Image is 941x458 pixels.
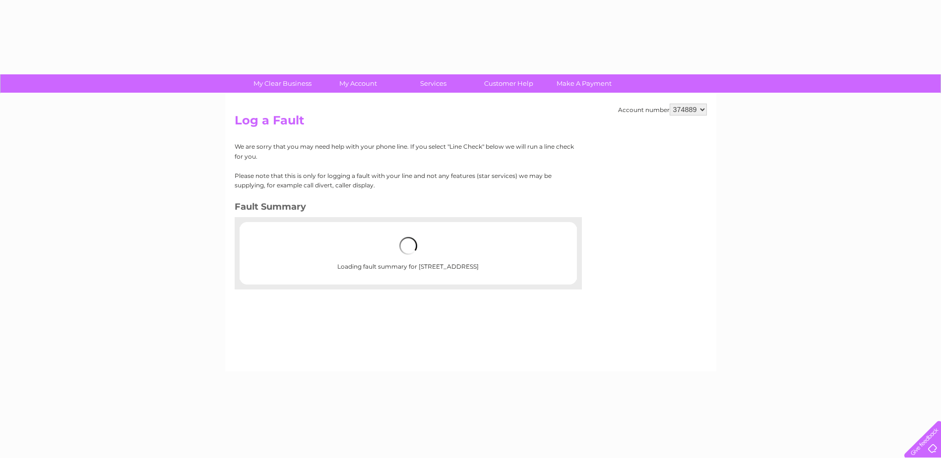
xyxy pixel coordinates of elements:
a: Make A Payment [543,74,625,93]
img: loading [399,237,417,255]
div: Account number [618,104,707,115]
p: Please note that this is only for logging a fault with your line and not any features (star servi... [235,171,574,190]
div: Loading fault summary for [STREET_ADDRESS] [271,227,545,280]
h2: Log a Fault [235,114,707,132]
a: Services [392,74,474,93]
a: Customer Help [468,74,550,93]
p: We are sorry that you may need help with your phone line. If you select "Line Check" below we wil... [235,142,574,161]
a: My Account [317,74,399,93]
a: My Clear Business [242,74,323,93]
h3: Fault Summary [235,200,574,217]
